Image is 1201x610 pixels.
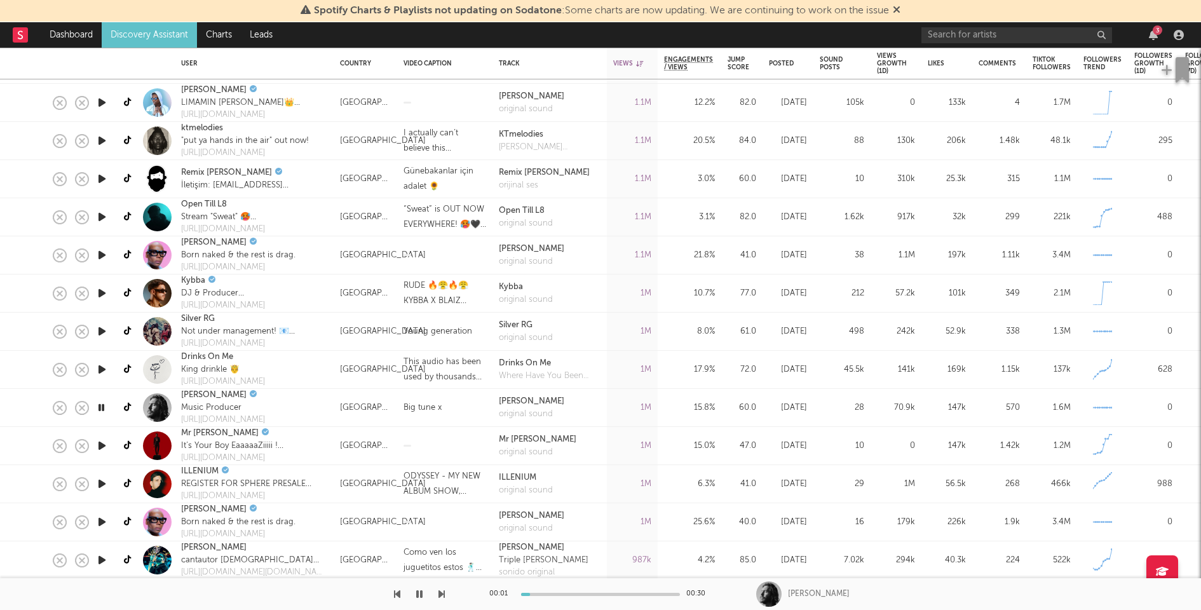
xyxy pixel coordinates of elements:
[499,408,564,421] div: original sound
[499,243,564,255] div: [PERSON_NAME]
[928,515,966,530] div: 226k
[769,286,807,301] div: [DATE]
[928,438,966,454] div: 147k
[499,60,594,67] div: Track
[181,490,327,503] div: [URL][DOMAIN_NAME]
[499,141,600,154] a: [PERSON_NAME] ktmelodies flip
[877,286,915,301] div: 57.2k
[181,236,247,249] a: [PERSON_NAME]
[499,103,564,116] a: original sound
[499,370,600,383] div: Where Have You Been Drinks On Me Remix
[728,248,756,263] div: 41.0
[1134,324,1172,339] div: 0
[340,400,391,416] div: [GEOGRAPHIC_DATA]
[728,477,756,492] div: 41.0
[664,172,715,187] div: 3.0 %
[928,172,966,187] div: 25.3k
[728,133,756,149] div: 84.0
[1134,362,1172,377] div: 628
[928,553,966,568] div: 40.3k
[181,363,265,376] div: King drinkle 🤴
[181,414,265,426] div: [URL][DOMAIN_NAME]
[979,515,1020,530] div: 1.9k
[877,553,915,568] div: 294k
[613,286,651,301] div: 1M
[613,515,651,530] div: 1M
[728,438,756,454] div: 47.0
[1134,553,1172,568] div: 2.44k
[728,553,756,568] div: 85.0
[499,471,553,484] div: ILLENIUM
[181,440,285,452] div: It’s Your Boy EaaaaaZiiiii !!!! Zaga Dat 🤪🤩
[979,286,1020,301] div: 349
[1033,400,1071,416] div: 1.6M
[181,402,265,414] div: Music Producer
[979,324,1020,339] div: 338
[340,438,391,454] div: [GEOGRAPHIC_DATA]
[1134,172,1172,187] div: 0
[181,135,309,147] div: "put ya hands in the air" out now!
[181,376,265,388] div: [URL][DOMAIN_NAME]
[181,554,327,567] div: cantautor [DEMOGRAPHIC_DATA]🇲🇽 Fundador de los RETROBELICOS DISCONTROL Ig: Esau.ortiz_
[340,515,426,530] div: [GEOGRAPHIC_DATA]
[1153,25,1162,35] div: 3
[788,588,850,600] div: [PERSON_NAME]
[820,172,864,187] div: 10
[1134,477,1172,492] div: 988
[181,389,247,402] a: [PERSON_NAME]
[499,217,553,230] a: original sound
[404,469,486,499] div: ODYSSEY - MY NEW ALBUM SHOW, EXCLUSIVELY AT SPHERE [GEOGRAPHIC_DATA]! ODYSSEY will come to life f...
[877,438,915,454] div: 0
[181,223,327,236] div: [URL][DOMAIN_NAME]
[181,166,272,179] a: Remix [PERSON_NAME]
[181,261,295,274] a: [URL][DOMAIN_NAME]
[499,510,564,522] a: [PERSON_NAME]
[664,553,715,568] div: 4.2 %
[979,477,1020,492] div: 268
[499,357,600,370] a: Drinks On Me
[1083,56,1122,71] div: Followers Trend
[181,274,205,287] a: Kybba
[181,211,327,224] div: Stream "Sweat" 🥵 Enquiries: [EMAIL_ADDRESS][DOMAIN_NAME]
[499,128,600,141] a: KTmelodies
[499,281,553,294] a: Kybba
[340,286,391,301] div: [GEOGRAPHIC_DATA]
[664,362,715,377] div: 17.9 %
[340,553,391,568] div: [GEOGRAPHIC_DATA]
[664,248,715,263] div: 21.8 %
[181,122,223,135] a: ktmelodies
[820,362,864,377] div: 45.5k
[820,248,864,263] div: 38
[499,522,564,535] a: original sound
[499,433,576,446] div: Mr [PERSON_NAME]
[979,362,1020,377] div: 1.15k
[820,400,864,416] div: 28
[613,438,651,454] div: 1M
[340,210,391,225] div: [GEOGRAPHIC_DATA]
[979,60,1016,67] div: Comments
[181,337,327,350] div: [URL][DOMAIN_NAME]
[181,452,285,464] a: [URL][DOMAIN_NAME]
[1033,248,1071,263] div: 3.4M
[499,484,553,497] div: original sound
[664,515,715,530] div: 25.6 %
[820,438,864,454] div: 10
[489,586,515,602] div: 00:01
[181,528,295,541] div: [URL][DOMAIN_NAME]
[404,400,442,416] div: Big tune x
[928,400,966,416] div: 147k
[769,477,807,492] div: [DATE]
[769,248,807,263] div: [DATE]
[181,351,233,363] a: Drinks On Me
[613,400,651,416] div: 1M
[181,566,327,579] div: [URL][DOMAIN_NAME][DOMAIN_NAME]
[686,586,712,602] div: 00:30
[499,332,553,344] a: original sound
[728,56,749,71] div: Jump Score
[181,179,327,192] div: İletişim: [EMAIL_ADDRESS][DOMAIN_NAME]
